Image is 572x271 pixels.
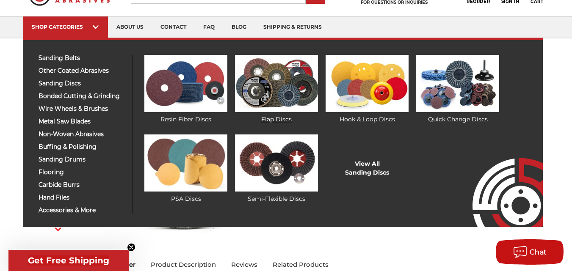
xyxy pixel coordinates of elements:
[326,55,409,124] a: Hook & Loop Discs
[8,250,129,271] div: Get Free ShippingClose teaser
[235,134,318,203] a: Semi-Flexible Discs
[144,134,227,203] a: PSA Discs
[39,169,126,175] span: flooring
[39,106,126,112] span: wire wheels & brushes
[457,133,543,227] img: Empire Abrasives Logo Image
[28,255,109,266] span: Get Free Shipping
[39,131,126,137] span: non-woven abrasives
[530,248,547,256] span: Chat
[39,207,126,214] span: accessories & more
[39,93,126,99] span: bonded cutting & grinding
[39,182,126,188] span: carbide burrs
[255,16,330,38] a: shipping & returns
[127,243,135,252] button: Close teaser
[235,55,318,112] img: Flap Discs
[223,16,255,38] a: blog
[39,68,126,74] span: other coated abrasives
[144,55,227,112] img: Resin Fiber Discs
[152,16,195,38] a: contact
[496,239,564,265] button: Chat
[235,55,318,124] a: Flap Discs
[39,80,126,87] span: sanding discs
[48,220,68,238] button: Next
[108,16,152,38] a: about us
[39,156,126,163] span: sanding drums
[39,118,126,125] span: metal saw blades
[326,55,409,112] img: Hook & Loop Discs
[416,55,499,124] a: Quick Change Discs
[39,144,126,150] span: buffing & polishing
[144,134,227,192] img: PSA Discs
[195,16,223,38] a: faq
[39,194,126,201] span: hand files
[144,55,227,124] a: Resin Fiber Discs
[39,55,126,61] span: sanding belts
[416,55,499,112] img: Quick Change Discs
[235,134,318,192] img: Semi-Flexible Discs
[345,159,389,177] a: View AllSanding Discs
[32,24,99,30] div: SHOP CATEGORIES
